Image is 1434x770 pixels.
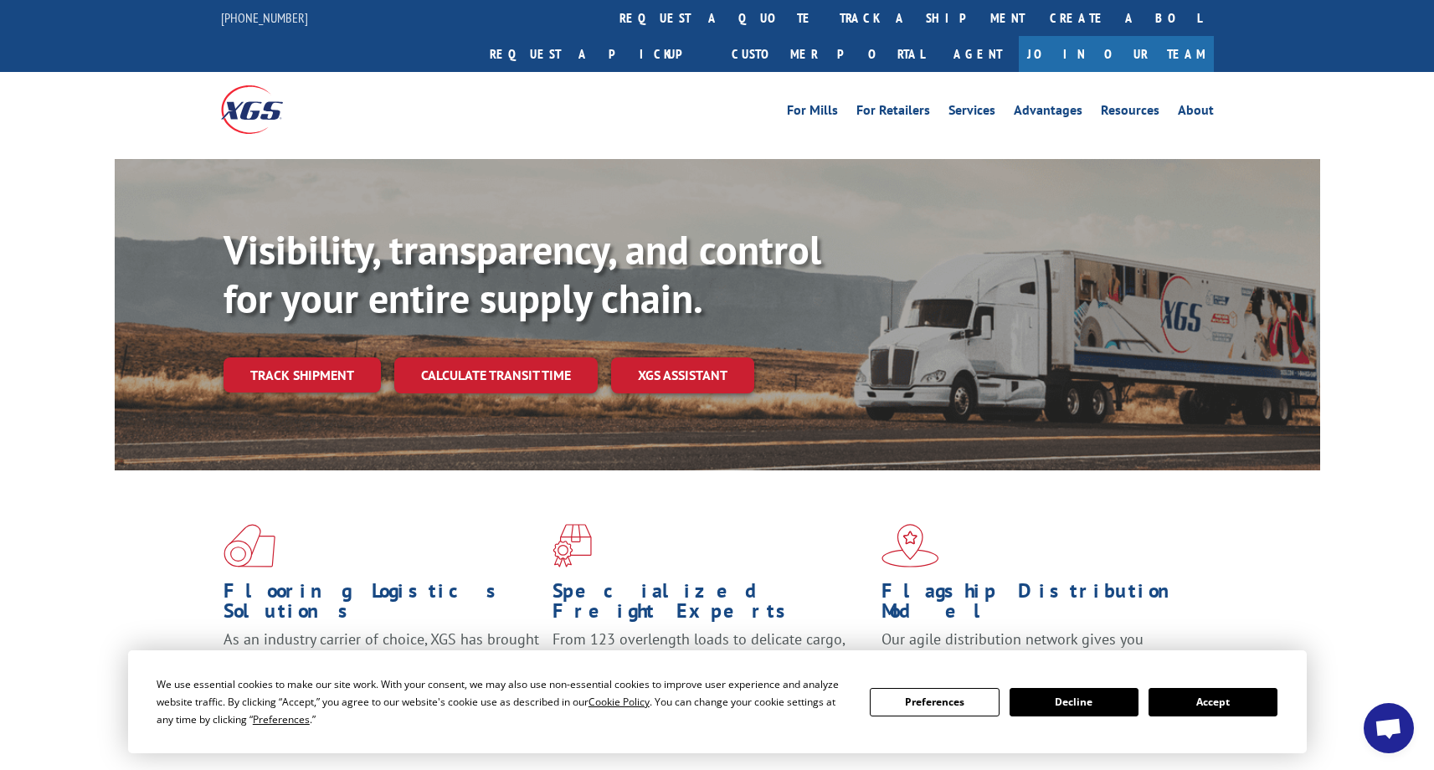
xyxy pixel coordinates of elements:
[881,524,939,567] img: xgs-icon-flagship-distribution-model-red
[224,524,275,567] img: xgs-icon-total-supply-chain-intelligence-red
[157,675,850,728] div: We use essential cookies to make our site work. With your consent, we may also use non-essential ...
[1364,703,1414,753] div: Open chat
[553,629,869,704] p: From 123 overlength loads to delicate cargo, our experienced staff knows the best way to move you...
[1010,688,1138,716] button: Decline
[589,695,650,709] span: Cookie Policy
[1019,36,1214,72] a: Join Our Team
[1149,688,1277,716] button: Accept
[224,357,381,393] a: Track shipment
[477,36,719,72] a: Request a pickup
[128,650,1307,753] div: Cookie Consent Prompt
[224,581,540,629] h1: Flooring Logistics Solutions
[1014,104,1082,122] a: Advantages
[937,36,1019,72] a: Agent
[1101,104,1159,122] a: Resources
[394,357,598,393] a: Calculate transit time
[856,104,930,122] a: For Retailers
[221,9,308,26] a: [PHONE_NUMBER]
[881,629,1190,669] span: Our agile distribution network gives you nationwide inventory management on demand.
[253,712,310,726] span: Preferences
[224,223,821,324] b: Visibility, transparency, and control for your entire supply chain.
[1178,104,1214,122] a: About
[224,629,539,689] span: As an industry carrier of choice, XGS has brought innovation and dedication to flooring logistics...
[787,104,838,122] a: For Mills
[553,524,592,567] img: xgs-icon-focused-on-flooring-red
[881,581,1198,629] h1: Flagship Distribution Model
[611,357,754,393] a: XGS ASSISTANT
[948,104,995,122] a: Services
[719,36,937,72] a: Customer Portal
[553,581,869,629] h1: Specialized Freight Experts
[870,688,999,716] button: Preferences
